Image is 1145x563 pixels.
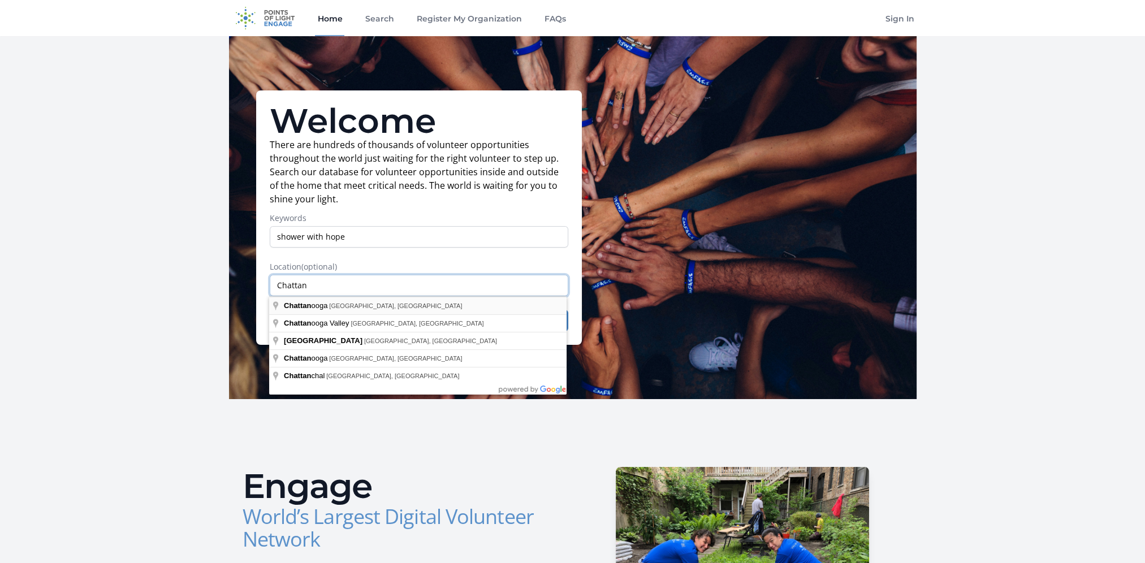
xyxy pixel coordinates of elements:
span: [GEOGRAPHIC_DATA], [GEOGRAPHIC_DATA] [351,320,483,327]
span: [GEOGRAPHIC_DATA], [GEOGRAPHIC_DATA] [329,355,462,362]
h1: Welcome [270,104,568,138]
h3: World’s Largest Digital Volunteer Network [243,505,564,551]
label: Keywords [270,213,568,224]
span: Chattan [284,301,311,310]
span: Chattan [284,371,311,380]
span: Chattan [284,319,311,327]
span: (optional) [301,261,337,272]
span: Chattan [284,354,311,362]
h2: Engage [243,469,564,503]
span: [GEOGRAPHIC_DATA], [GEOGRAPHIC_DATA] [329,302,462,309]
span: [GEOGRAPHIC_DATA] [284,336,362,345]
span: ooga [284,301,329,310]
p: There are hundreds of thousands of volunteer opportunities throughout the world just waiting for ... [270,138,568,206]
span: ooga Valley [284,319,351,327]
label: Location [270,261,568,272]
input: Enter a location [270,275,568,296]
span: ooga [284,354,329,362]
span: [GEOGRAPHIC_DATA], [GEOGRAPHIC_DATA] [326,373,459,379]
span: chal [284,371,326,380]
span: [GEOGRAPHIC_DATA], [GEOGRAPHIC_DATA] [364,337,497,344]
